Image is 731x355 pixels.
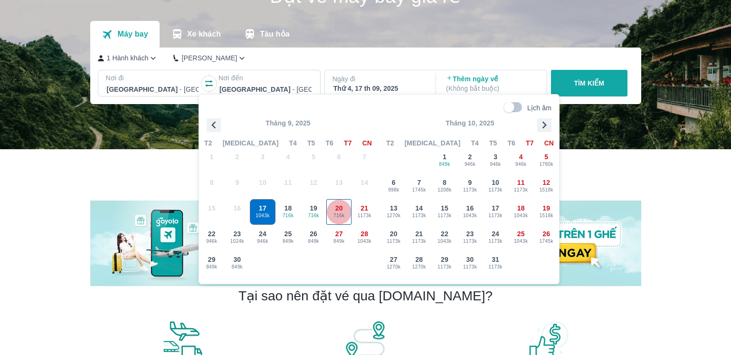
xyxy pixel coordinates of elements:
[483,238,508,245] span: 1173k
[458,263,483,271] span: 1173k
[218,73,313,83] p: Nơi đến
[381,225,407,250] button: 201173k
[509,238,533,245] span: 1043k
[407,238,432,245] span: 1173k
[534,238,559,245] span: 1745k
[362,138,372,148] span: CN
[332,74,427,84] p: Ngày đi
[534,212,559,220] span: 1518k
[225,225,250,250] button: 231024k
[335,229,343,239] span: 27
[483,161,508,168] span: 946k
[276,212,301,220] span: 716k
[534,186,559,194] span: 1518k
[432,161,457,168] span: 849k
[333,84,426,93] div: Thứ 4, 17 th 09, 2025
[250,225,275,250] button: 24946k
[275,225,301,250] button: 25849k
[492,255,499,264] span: 31
[492,178,499,187] span: 10
[407,186,432,194] span: 1745k
[457,199,483,225] button: 161043k
[301,238,326,245] span: 849k
[199,250,225,276] button: 29849k
[517,229,525,239] span: 25
[106,73,200,83] p: Nơi đi
[199,118,377,128] p: Tháng 9, 2025
[432,238,457,245] span: 1043k
[260,29,290,39] p: Tàu hỏa
[326,138,333,148] span: T6
[432,186,457,194] span: 1208k
[533,148,559,173] button: 51780k
[301,225,326,250] button: 26849k
[526,138,533,148] span: T7
[483,263,508,271] span: 1173k
[208,255,216,264] span: 29
[517,178,525,187] span: 11
[310,203,317,213] span: 19
[335,203,343,213] span: 20
[259,203,266,213] span: 17
[98,53,159,63] button: 1 Hành khách
[285,229,292,239] span: 25
[432,199,457,225] button: 151173k
[542,178,550,187] span: 12
[441,255,448,264] span: 29
[544,138,554,148] span: CN
[483,225,508,250] button: 241173k
[301,199,326,225] button: 19716k
[446,74,538,93] p: Thêm ngày về
[527,103,551,113] p: Lịch âm
[508,148,534,173] button: 4946k
[361,229,368,239] span: 28
[432,173,457,199] button: 81208k
[352,238,377,245] span: 1043k
[544,152,548,162] span: 5
[405,138,461,148] span: [MEDICAL_DATA]
[415,229,423,239] span: 21
[471,138,479,148] span: T4
[351,225,377,250] button: 281043k
[187,29,221,39] p: Xe khách
[208,229,216,239] span: 22
[326,225,352,250] button: 27849k
[446,84,538,93] p: ( Không bắt buộc )
[225,263,250,271] span: 849k
[441,229,448,239] span: 22
[181,53,237,63] p: [PERSON_NAME]
[204,138,212,148] span: T2
[225,238,250,245] span: 1024k
[466,255,474,264] span: 30
[381,250,407,276] button: 271270k
[289,138,297,148] span: T4
[90,21,301,48] div: transportation tabs
[199,225,225,250] button: 22946k
[508,225,534,250] button: 251043k
[483,148,508,173] button: 3946k
[173,53,247,63] button: [PERSON_NAME]
[483,250,508,276] button: 311173k
[517,203,525,213] span: 18
[432,212,457,220] span: 1173k
[483,199,508,225] button: 171173k
[301,212,326,220] span: 716k
[457,250,483,276] button: 301173k
[508,199,534,225] button: 181043k
[468,152,472,162] span: 2
[457,173,483,199] button: 91173k
[415,203,423,213] span: 14
[466,229,474,239] span: 23
[457,225,483,250] button: 231173k
[574,78,604,88] p: TÌM KIẾM
[417,178,421,187] span: 7
[492,203,499,213] span: 17
[381,212,406,220] span: 1270k
[458,212,483,220] span: 1043k
[533,173,559,199] button: 121518k
[407,225,432,250] button: 211173k
[407,173,432,199] button: 71745k
[361,203,368,213] span: 21
[407,212,432,220] span: 1173k
[381,173,407,199] button: 6998k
